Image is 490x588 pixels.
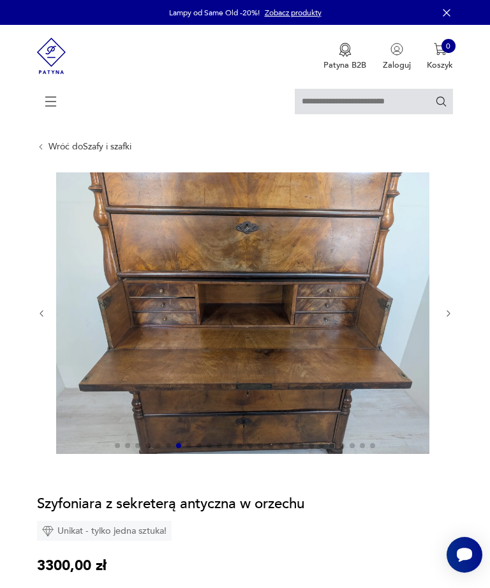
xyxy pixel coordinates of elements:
[427,43,453,71] button: 0Koszyk
[323,43,366,71] button: Patyna B2B
[265,8,322,18] a: Zobacz produkty
[42,525,54,537] img: Ikona diamentu
[56,172,429,453] img: Zdjęcie produktu Szyfoniara z sekreterą antyczna w orzechu
[37,556,107,575] p: 3300,00 zł
[323,43,366,71] a: Ikona medaluPatyna B2B
[169,8,260,18] p: Lampy od Same Old -20%!
[434,43,447,56] img: Ikona koszyka
[37,521,172,541] div: Unikat - tylko jedna sztuka!
[37,494,304,513] h1: Szyfoniara z sekreterą antyczna w orzechu
[435,95,447,107] button: Szukaj
[390,43,403,56] img: Ikonka użytkownika
[442,39,456,53] div: 0
[447,537,482,573] iframe: Smartsupp widget button
[383,43,411,71] button: Zaloguj
[37,25,66,87] img: Patyna - sklep z meblami i dekoracjami vintage
[383,59,411,71] p: Zaloguj
[427,59,453,71] p: Koszyk
[323,59,366,71] p: Patyna B2B
[339,43,352,57] img: Ikona medalu
[48,142,131,152] a: Wróć doSzafy i szafki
